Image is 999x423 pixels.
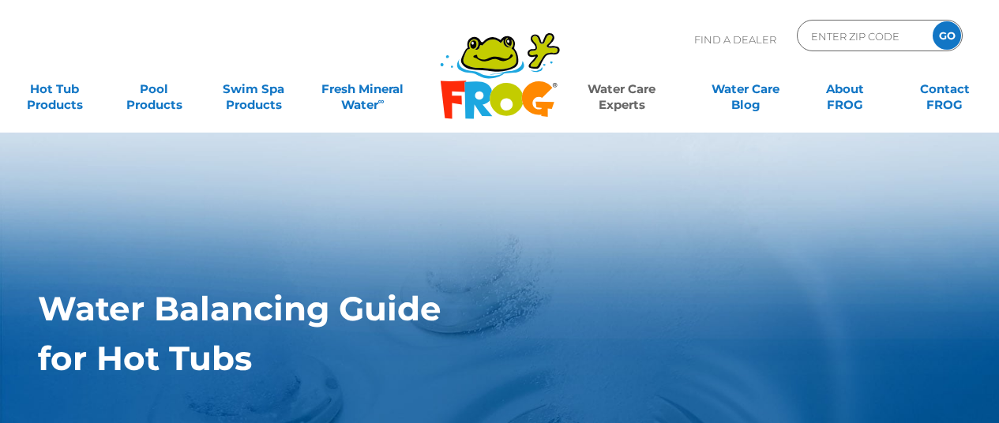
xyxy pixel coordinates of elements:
input: GO [933,21,961,50]
p: Find A Dealer [694,20,776,59]
h1: for Hot Tubs [38,339,888,377]
h1: Water Balancing Guide [38,290,888,328]
a: Fresh MineralWater∞ [314,73,411,105]
a: Hot TubProducts [16,73,93,105]
a: Water CareExperts [559,73,685,105]
sup: ∞ [378,95,385,107]
a: Swim SpaProducts [215,73,292,105]
a: PoolProducts [115,73,193,105]
a: AboutFROG [806,73,884,105]
a: ContactFROG [906,73,983,105]
a: Water CareBlog [707,73,784,105]
input: Zip Code Form [809,24,916,47]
